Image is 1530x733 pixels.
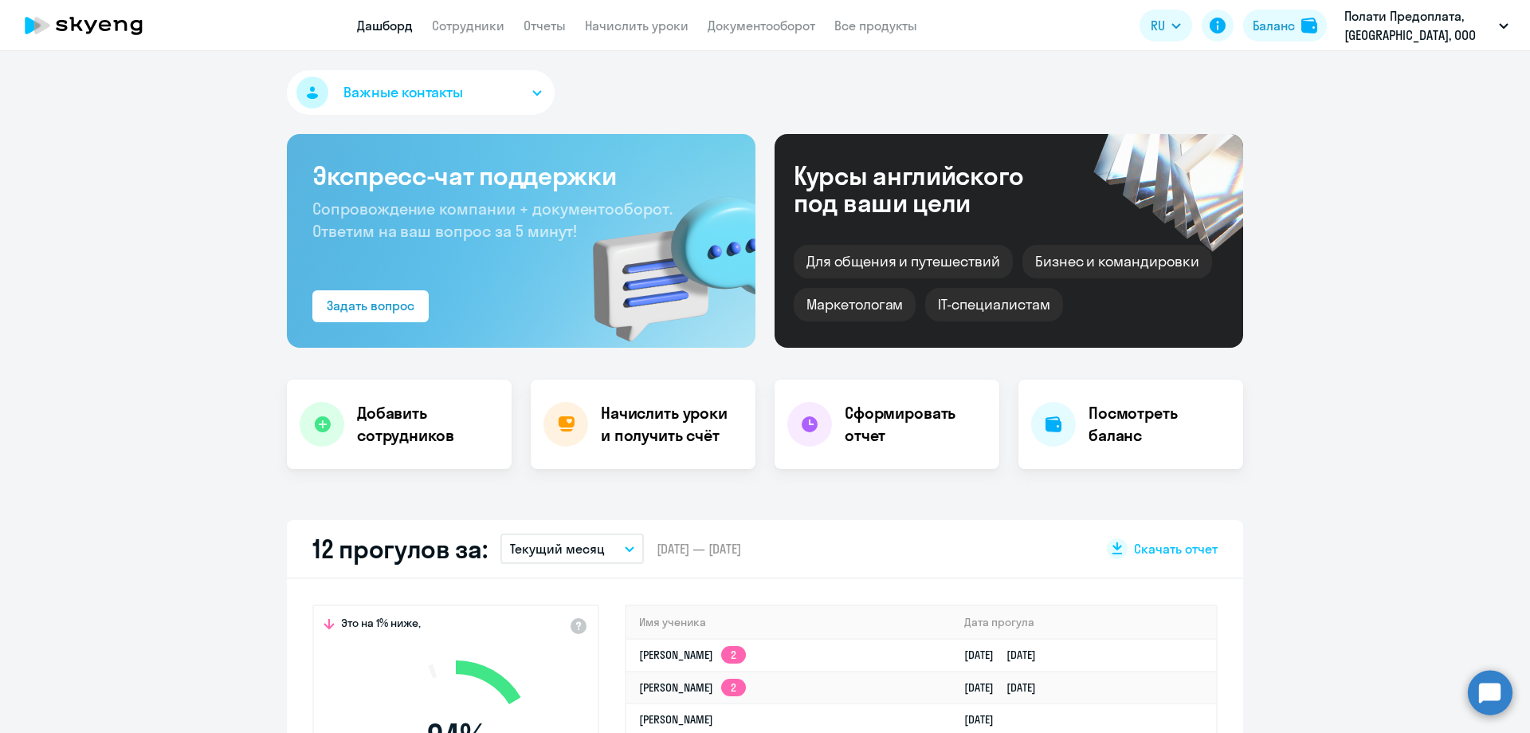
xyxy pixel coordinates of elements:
button: Балансbalance [1243,10,1327,41]
app-skyeng-badge: 2 [721,679,746,696]
a: Отчеты [524,18,566,33]
span: Это на 1% ниже, [341,616,421,635]
span: RU [1151,16,1165,35]
a: Все продукты [834,18,917,33]
button: RU [1140,10,1192,41]
a: [PERSON_NAME] [639,712,713,727]
button: Задать вопрос [312,290,429,322]
div: Для общения и путешествий [794,245,1013,278]
a: Документооборот [708,18,815,33]
a: [DATE][DATE] [964,680,1049,695]
th: Дата прогула [951,606,1216,639]
span: Сопровождение компании + документооборот. Ответим на ваш вопрос за 5 минут! [312,199,673,241]
div: Задать вопрос [327,296,414,315]
app-skyeng-badge: 2 [721,646,746,664]
a: [DATE] [964,712,1006,727]
a: Дашборд [357,18,413,33]
img: bg-img [570,168,755,348]
span: Важные контакты [343,82,463,103]
a: [PERSON_NAME]2 [639,648,746,662]
h4: Сформировать отчет [845,402,987,447]
img: balance [1301,18,1317,33]
h4: Посмотреть баланс [1089,402,1230,447]
div: Маркетологам [794,288,916,321]
h4: Начислить уроки и получить счёт [601,402,739,447]
a: [DATE][DATE] [964,648,1049,662]
h2: 12 прогулов за: [312,533,488,565]
a: Сотрудники [432,18,504,33]
a: Начислить уроки [585,18,688,33]
div: Бизнес и командировки [1022,245,1212,278]
button: Текущий месяц [500,534,644,564]
h3: Экспресс-чат поддержки [312,160,730,191]
p: Полати Предоплата, [GEOGRAPHIC_DATA], ООО [1344,6,1493,45]
div: IT-специалистам [925,288,1062,321]
th: Имя ученика [626,606,951,639]
span: [DATE] — [DATE] [657,540,741,558]
h4: Добавить сотрудников [357,402,499,447]
div: Курсы английского под ваши цели [794,162,1066,216]
a: [PERSON_NAME]2 [639,680,746,695]
p: Текущий месяц [510,539,605,558]
div: Баланс [1253,16,1295,35]
button: Полати Предоплата, [GEOGRAPHIC_DATA], ООО [1336,6,1516,45]
span: Скачать отчет [1134,540,1218,558]
button: Важные контакты [287,70,555,115]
